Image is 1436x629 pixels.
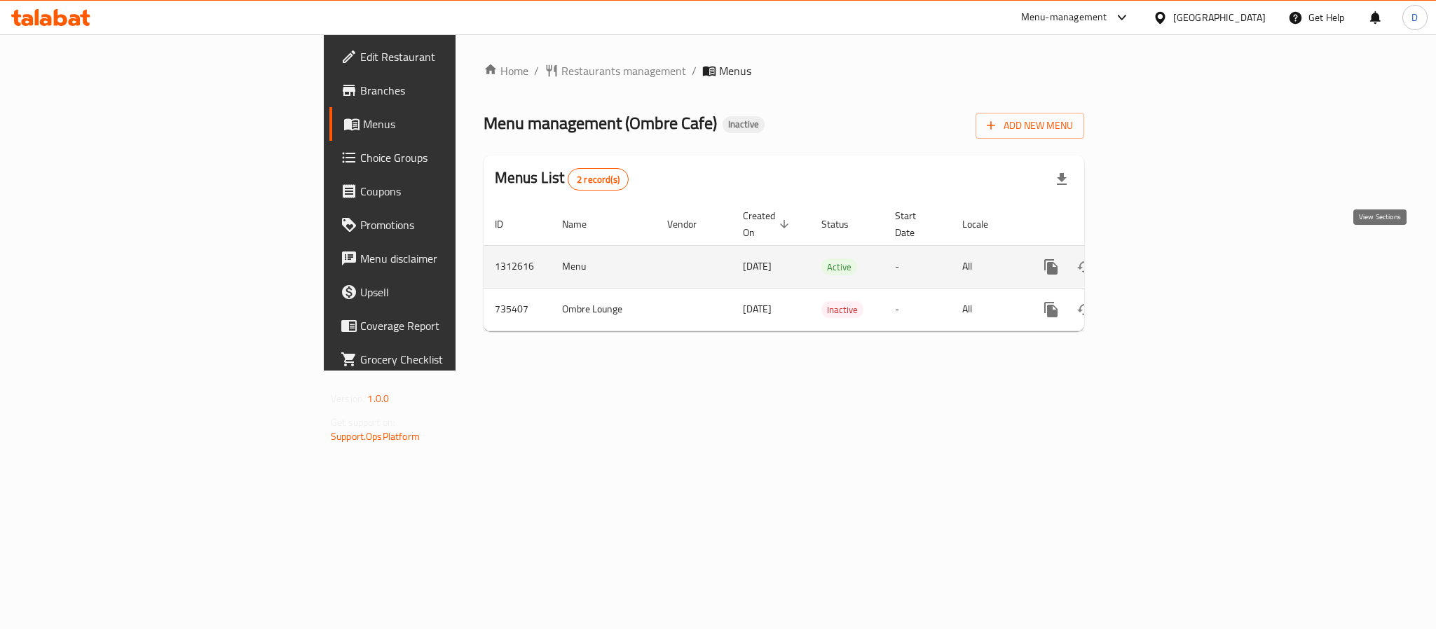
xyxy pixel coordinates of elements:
a: Choice Groups [329,141,563,174]
span: 2 record(s) [568,173,628,186]
nav: breadcrumb [484,62,1084,79]
span: Promotions [360,216,552,233]
button: Change Status [1068,293,1102,326]
li: / [692,62,697,79]
a: Grocery Checklist [329,343,563,376]
table: enhanced table [484,203,1180,331]
span: D [1411,10,1418,25]
td: All [951,288,1023,331]
div: Total records count [568,168,629,191]
a: Menus [329,107,563,141]
span: Menu management ( Ombre Cafe ) [484,107,717,139]
span: Choice Groups [360,149,552,166]
span: Coupons [360,183,552,200]
div: Menu-management [1021,9,1107,26]
span: Created On [743,207,793,241]
td: Menu [551,245,656,288]
a: Branches [329,74,563,107]
div: Inactive [723,116,765,133]
div: Export file [1045,163,1079,196]
a: Edit Restaurant [329,40,563,74]
span: Name [562,216,605,233]
span: Status [821,216,867,233]
a: Menu disclaimer [329,242,563,275]
div: [GEOGRAPHIC_DATA] [1173,10,1266,25]
a: Coupons [329,174,563,208]
button: Add New Menu [976,113,1084,139]
span: [DATE] [743,300,772,318]
span: ID [495,216,521,233]
span: Menu disclaimer [360,250,552,267]
span: Version: [331,389,365,408]
span: Locale [962,216,1006,233]
a: Upsell [329,275,563,309]
td: Ombre Lounge [551,288,656,331]
a: Promotions [329,208,563,242]
th: Actions [1023,203,1180,246]
span: Get support on: [331,413,395,431]
span: Vendor [667,216,715,233]
span: Grocery Checklist [360,351,552,368]
span: Menus [719,62,751,79]
td: - [884,245,951,288]
span: Start Date [895,207,934,241]
a: Coverage Report [329,309,563,343]
span: Active [821,259,857,275]
span: Branches [360,82,552,99]
span: Inactive [723,118,765,130]
a: Restaurants management [545,62,686,79]
span: Coverage Report [360,317,552,334]
td: All [951,245,1023,288]
span: Add New Menu [987,117,1073,134]
span: [DATE] [743,257,772,275]
span: Restaurants management [561,62,686,79]
td: - [884,288,951,331]
a: Support.OpsPlatform [331,427,420,445]
h2: Menus List [495,167,629,191]
button: more [1034,250,1068,284]
span: Edit Restaurant [360,48,552,65]
span: 1.0.0 [367,389,389,408]
div: Inactive [821,301,863,318]
span: Upsell [360,284,552,300]
button: more [1034,293,1068,326]
span: Menus [363,116,552,132]
span: Inactive [821,302,863,318]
